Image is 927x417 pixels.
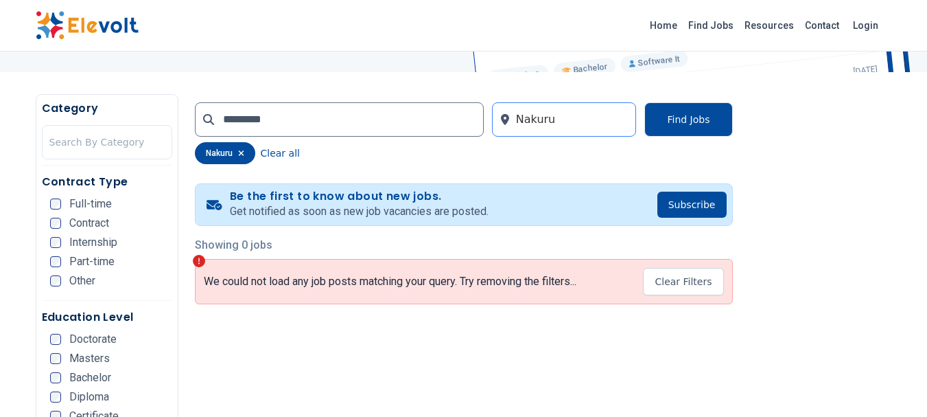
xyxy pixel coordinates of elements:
h5: Education Level [42,309,172,326]
button: Clear Filters [643,268,723,295]
p: We could not load any job posts matching your query. Try removing the filters... [204,275,576,289]
span: Part-time [69,256,115,267]
span: Other [69,275,95,286]
a: Contact [799,14,845,36]
input: Bachelor [50,372,61,383]
p: Showing 0 jobs [195,237,733,253]
a: Resources [739,14,799,36]
input: Full-time [50,199,61,210]
h5: Category [42,100,172,117]
input: Masters [50,353,61,364]
input: Internship [50,237,61,248]
span: Doctorate [69,334,117,345]
button: Subscribe [657,192,727,218]
input: Other [50,275,61,286]
input: Diploma [50,392,61,403]
input: Contract [50,218,61,229]
button: Clear all [261,142,300,164]
img: Elevolt [36,11,139,40]
span: Diploma [69,392,109,403]
div: nakuru [195,142,255,164]
span: Masters [69,353,110,364]
iframe: Chat Widget [858,351,927,417]
h5: Contract Type [42,174,172,190]
button: Find Jobs [644,102,732,137]
span: Contract [69,218,109,229]
h4: Be the first to know about new jobs. [230,190,489,203]
span: Bachelor [69,372,111,383]
span: Full-time [69,199,112,210]
a: Home [644,14,683,36]
a: Login [845,12,887,39]
a: Find Jobs [683,14,739,36]
p: Get notified as soon as new job vacancies are posted. [230,203,489,220]
input: Doctorate [50,334,61,345]
input: Part-time [50,256,61,267]
span: Internship [69,237,117,248]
